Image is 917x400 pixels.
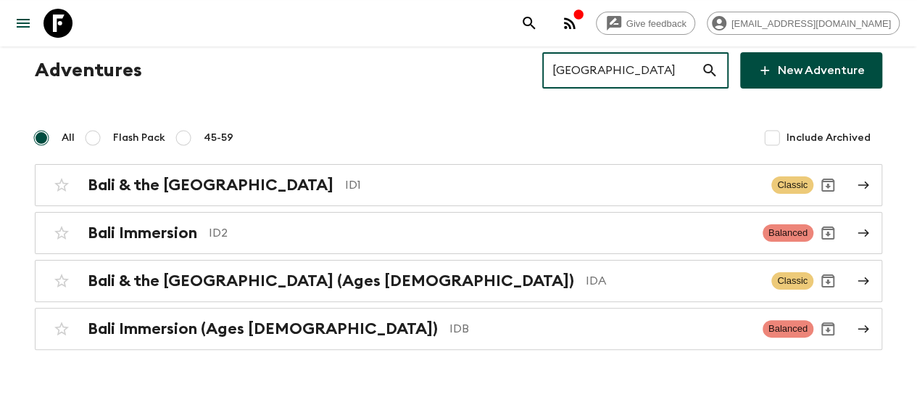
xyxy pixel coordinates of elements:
[9,9,38,38] button: menu
[345,176,760,194] p: ID1
[209,224,751,242] p: ID2
[88,176,333,195] h2: Bali & the [GEOGRAPHIC_DATA]
[586,272,760,290] p: IDA
[787,131,871,145] span: Include Archived
[618,18,694,29] span: Give feedback
[771,176,813,194] span: Classic
[515,9,544,38] button: search adventures
[763,224,813,242] span: Balanced
[813,171,842,200] button: Archive
[35,308,882,350] a: Bali Immersion (Ages [DEMOGRAPHIC_DATA])IDBBalancedArchive
[35,56,142,85] h1: Adventures
[740,52,882,89] a: New Adventure
[542,50,701,91] input: e.g. AR1, Argentina
[763,320,813,338] span: Balanced
[813,219,842,248] button: Archive
[35,260,882,302] a: Bali & the [GEOGRAPHIC_DATA] (Ages [DEMOGRAPHIC_DATA])IDAClassicArchive
[723,18,899,29] span: [EMAIL_ADDRESS][DOMAIN_NAME]
[35,164,882,206] a: Bali & the [GEOGRAPHIC_DATA]ID1ClassicArchive
[813,314,842,343] button: Archive
[113,131,165,145] span: Flash Pack
[35,212,882,254] a: Bali ImmersionID2BalancedArchive
[88,224,197,242] h2: Bali Immersion
[88,272,574,290] h2: Bali & the [GEOGRAPHIC_DATA] (Ages [DEMOGRAPHIC_DATA])
[62,131,75,145] span: All
[449,320,751,338] p: IDB
[813,266,842,295] button: Archive
[88,319,438,338] h2: Bali Immersion (Ages [DEMOGRAPHIC_DATA])
[204,131,233,145] span: 45-59
[596,12,695,35] a: Give feedback
[707,12,900,35] div: [EMAIL_ADDRESS][DOMAIN_NAME]
[771,272,813,290] span: Classic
